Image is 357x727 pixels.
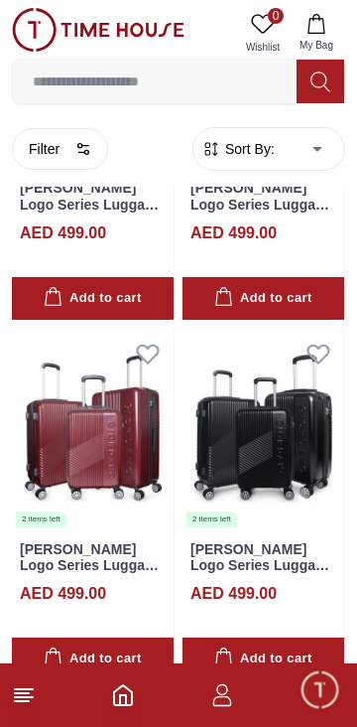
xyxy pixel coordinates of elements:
h4: AED 499.00 [20,221,106,245]
div: Chat Widget [298,668,342,712]
h4: AED 499.00 [20,582,106,606]
a: [PERSON_NAME] Logo Series Luggage Set Of 3 Navy GR020.NVY [190,180,331,245]
div: 2 items left [16,511,66,527]
div: 2 items left [186,511,237,527]
span: Wishlist [238,40,288,55]
a: Giordano Logo Series Luggage Set Of 3 Black GR020.BLK2 items left [182,328,344,529]
h4: AED 499.00 [190,582,277,606]
a: [PERSON_NAME] Logo Series Luggage Set Of 3 Maroon [MEDICAL_RECORD_NUMBER].MRN [20,541,265,607]
div: Add to cart [44,287,141,310]
button: Add to cart [182,277,344,320]
button: Sort By: [201,139,275,159]
span: 0 [268,8,284,24]
h4: AED 499.00 [190,221,277,245]
button: Add to cart [12,638,174,680]
a: Home [111,683,135,707]
button: Add to cart [12,277,174,320]
div: Add to cart [44,648,141,670]
button: My Bag [288,8,345,59]
a: Giordano Logo Series Luggage Set Of 3 Maroon GR020.MRN2 items left [12,328,174,529]
span: My Bag [292,38,341,53]
div: Add to cart [214,648,311,670]
a: [PERSON_NAME] Logo Series Luggage Set Of 3 Silver GR020.SLV [20,180,161,245]
img: Giordano Logo Series Luggage Set Of 3 Maroon GR020.MRN [12,328,174,529]
a: [PERSON_NAME] Logo Series Luggage Set Of 3 Black GR020.BLK [190,541,331,607]
button: Filter [12,128,108,170]
a: 0Wishlist [238,8,288,59]
img: ... [12,8,184,52]
span: Sort By: [221,139,275,159]
img: Giordano Logo Series Luggage Set Of 3 Black GR020.BLK [182,328,344,529]
button: Add to cart [182,638,344,680]
div: Add to cart [214,287,311,310]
